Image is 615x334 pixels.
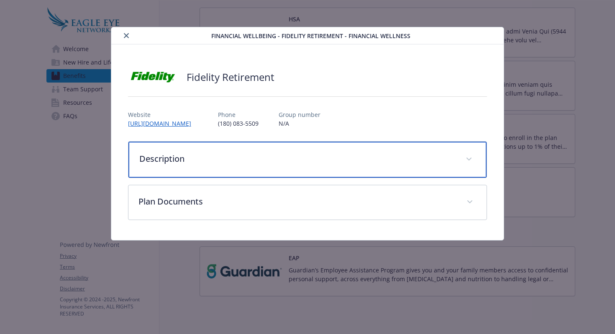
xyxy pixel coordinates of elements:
img: Fidelity Investments [128,65,178,90]
div: Description [128,142,487,178]
p: Website [128,110,198,119]
div: Plan Documents [128,185,487,220]
a: [URL][DOMAIN_NAME] [128,119,198,127]
p: Plan Documents [138,195,457,208]
p: Phone [218,110,259,119]
span: Financial Wellbeing - Fidelity Retirement - Financial Wellness [211,31,410,40]
button: close [121,31,131,41]
div: details for plan Financial Wellbeing - Fidelity Retirement - Financial Wellness [61,27,553,241]
h2: Fidelity Retirement [187,70,274,84]
p: Group number [279,110,320,119]
p: (180) 083-5509 [218,119,259,128]
p: N/A [279,119,320,128]
p: Description [139,153,456,165]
